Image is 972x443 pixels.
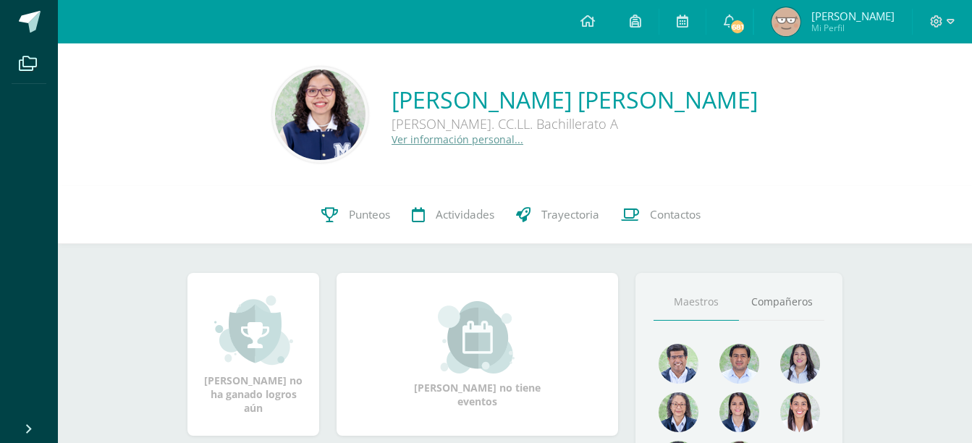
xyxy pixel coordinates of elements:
img: 484afa508d8d35e59a7ea9d5d4640c41.png [659,344,698,384]
span: Mi Perfil [811,22,895,34]
a: Trayectoria [505,186,610,244]
span: Trayectoria [541,207,599,222]
div: [PERSON_NAME]. CC.LL. Bachillerato A [392,115,758,132]
a: Contactos [610,186,711,244]
span: Punteos [349,207,390,222]
img: 1e7bfa517bf798cc96a9d855bf172288.png [719,344,759,384]
img: event_small.png [438,301,517,374]
div: [PERSON_NAME] no ha ganado logros aún [202,294,305,415]
a: Punteos [310,186,401,244]
img: 38d188cc98c34aa903096de2d1c9671e.png [780,392,820,432]
img: 1934cc27df4ca65fd091d7882280e9dd.png [780,344,820,384]
a: Ver información personal... [392,132,523,146]
a: Actividades [401,186,505,244]
span: 681 [730,19,745,35]
a: Compañeros [739,284,824,321]
a: Maestros [654,284,739,321]
img: 9a93923270eb9b606d27da3b472f684c.png [275,69,365,160]
a: [PERSON_NAME] [PERSON_NAME] [392,84,758,115]
span: Contactos [650,207,701,222]
img: achievement_small.png [214,294,293,366]
div: [PERSON_NAME] no tiene eventos [405,301,550,408]
img: c937af9e2dc6552eaaeeeeac0bdbb44b.png [772,7,800,36]
img: d4e0c534ae446c0d00535d3bb96704e9.png [719,392,759,432]
img: 68491b968eaf45af92dd3338bd9092c6.png [659,392,698,432]
span: Actividades [436,207,494,222]
span: [PERSON_NAME] [811,9,895,23]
